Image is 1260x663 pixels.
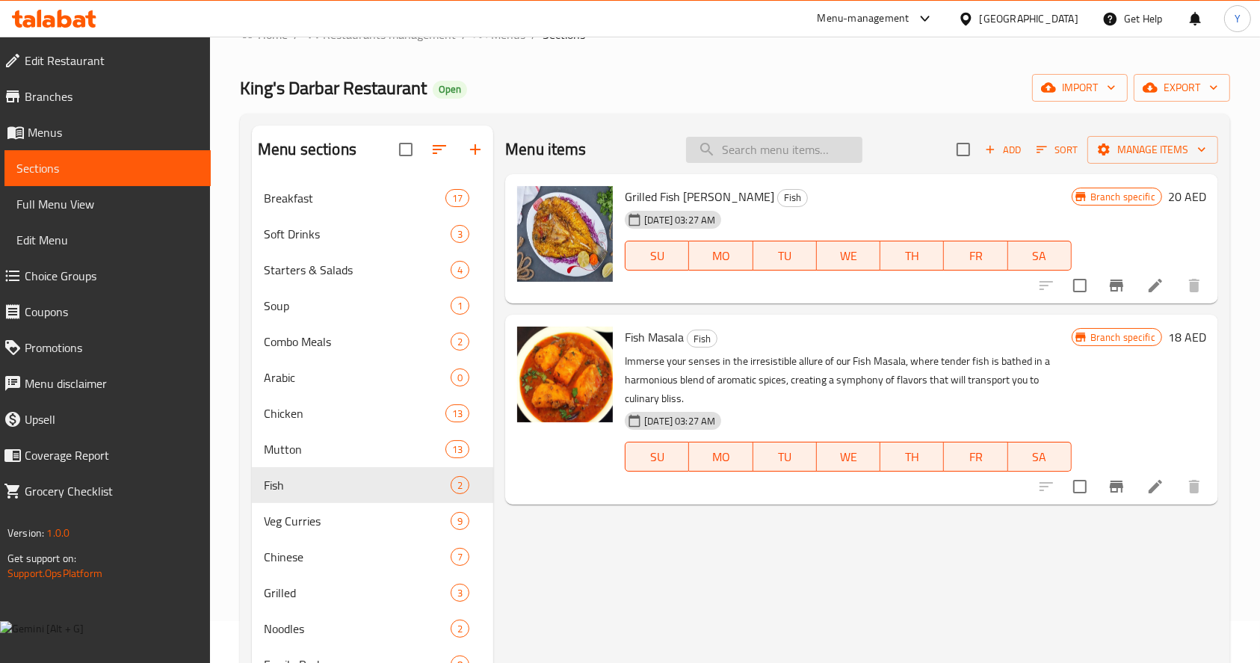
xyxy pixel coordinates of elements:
span: Grilled [264,584,451,602]
a: Edit Menu [4,222,211,258]
div: Soup1 [252,288,493,324]
button: FR [944,241,1007,271]
h2: Menu sections [258,138,356,161]
span: SA [1014,245,1066,267]
button: WE [817,442,880,472]
a: Home [240,25,288,43]
div: items [451,620,469,638]
span: Sections [16,159,199,177]
span: Edit Restaurant [25,52,199,70]
div: Menu-management [818,10,910,28]
span: Menu disclaimer [25,374,199,392]
span: SU [631,245,683,267]
li: / [294,25,299,43]
span: Branch specific [1084,190,1161,204]
span: Fish [264,476,451,494]
span: Full Menu View [16,195,199,213]
li: / [531,25,537,43]
button: MO [689,442,753,472]
span: Fish Masala [625,326,684,348]
span: MO [695,245,747,267]
li: / [462,25,467,43]
span: 13 [446,407,469,421]
span: export [1146,78,1218,97]
span: Open [433,83,467,96]
span: Select to update [1064,270,1096,301]
span: Promotions [25,339,199,357]
span: Add item [979,138,1027,161]
p: Immerse your senses in the irresistible allure of our Fish Masala, where tender fish is bathed in... [625,352,1071,408]
span: Noodles [264,620,451,638]
span: 1 [451,299,469,313]
a: Restaurants management [305,25,456,44]
span: FR [950,245,1001,267]
span: Chinese [264,548,451,566]
span: Select section [948,134,979,165]
div: Breakfast17 [252,180,493,216]
div: Veg Curries [264,512,451,530]
span: Select to update [1064,471,1096,502]
span: Sections [543,25,585,43]
div: Starters & Salads [264,261,451,279]
span: Fish [778,189,807,206]
img: Fish Masala [517,327,613,422]
div: items [451,225,469,243]
button: FR [944,442,1007,472]
span: 3 [451,586,469,600]
span: Chicken [264,404,445,422]
input: search [686,137,862,163]
span: 7 [451,550,469,564]
h6: 20 AED [1168,186,1206,207]
span: 13 [446,442,469,457]
div: items [451,512,469,530]
span: [DATE] 03:27 AM [638,414,721,428]
span: SU [631,446,683,468]
button: SA [1008,241,1072,271]
a: Support.OpsPlatform [7,564,102,583]
a: Sections [4,150,211,186]
div: Chicken13 [252,395,493,431]
span: [DATE] 03:27 AM [638,213,721,227]
button: SA [1008,442,1072,472]
button: Branch-specific-item [1099,469,1134,505]
span: Grilled Fish [PERSON_NAME] [625,185,774,208]
span: Soup [264,297,451,315]
span: Y [1235,10,1241,27]
a: Edit menu item [1146,478,1164,496]
span: Restaurants management [323,25,456,43]
span: Grocery Checklist [25,482,199,500]
div: Chinese7 [252,539,493,575]
button: TH [880,241,944,271]
div: Soft Drinks3 [252,216,493,252]
span: TH [886,446,938,468]
a: Full Menu View [4,186,211,222]
span: Upsell [25,410,199,428]
div: [GEOGRAPHIC_DATA] [980,10,1078,27]
span: 3 [451,227,469,241]
span: Soft Drinks [264,225,451,243]
span: 2 [451,478,469,493]
div: Combo Meals2 [252,324,493,360]
div: Fish [687,330,717,348]
img: Grilled Fish King Sheri [517,186,613,282]
div: Mutton [264,440,445,458]
span: 4 [451,263,469,277]
span: Combo Meals [264,333,451,351]
span: Coverage Report [25,446,199,464]
span: Edit Menu [16,231,199,249]
span: SA [1014,446,1066,468]
button: Manage items [1087,136,1218,164]
span: Fish [688,330,717,348]
div: items [445,189,469,207]
span: Select all sections [390,134,421,165]
span: Choice Groups [25,267,199,285]
span: TU [759,245,811,267]
span: 0 [451,371,469,385]
div: items [451,584,469,602]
